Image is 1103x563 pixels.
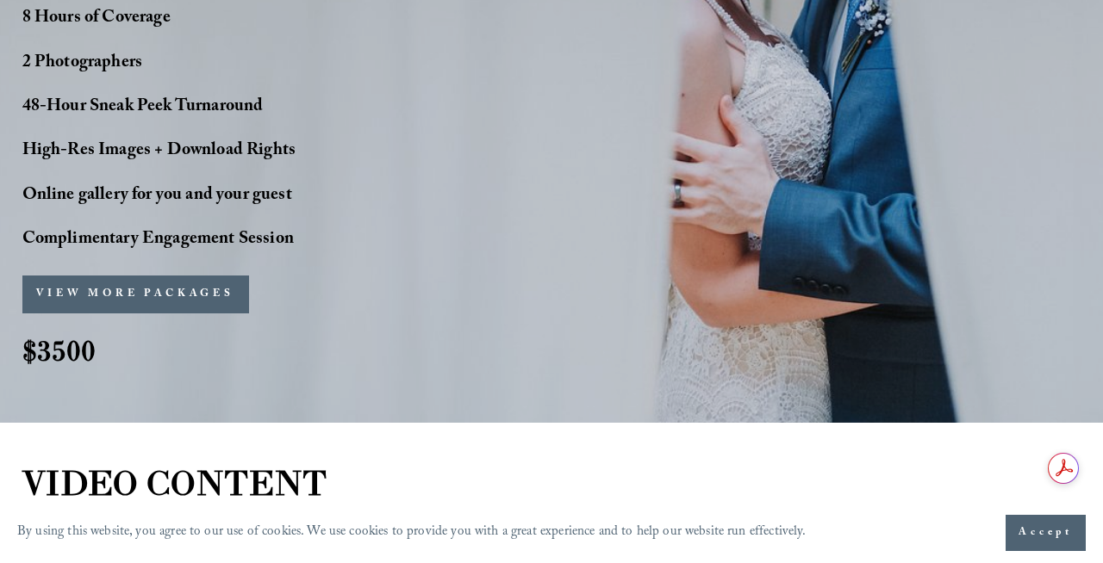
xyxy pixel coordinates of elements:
[22,332,96,368] strong: $3500
[22,137,296,166] strong: High-Res Images + Download Rights
[22,226,294,255] strong: Complimentary Engagement Session
[1019,524,1073,541] span: Accept
[17,520,807,546] p: By using this website, you agree to our use of cookies. We use cookies to provide you with a grea...
[22,275,249,313] button: VIEW MORE PACKAGES
[22,49,143,78] strong: 2 Photographers
[22,461,327,504] strong: VIDEO CONTENT
[22,182,292,211] strong: Online gallery for you and your guest
[22,4,171,34] strong: 8 Hours of Coverage
[22,93,264,122] strong: 48-Hour Sneak Peek Turnaround
[1006,515,1086,551] button: Accept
